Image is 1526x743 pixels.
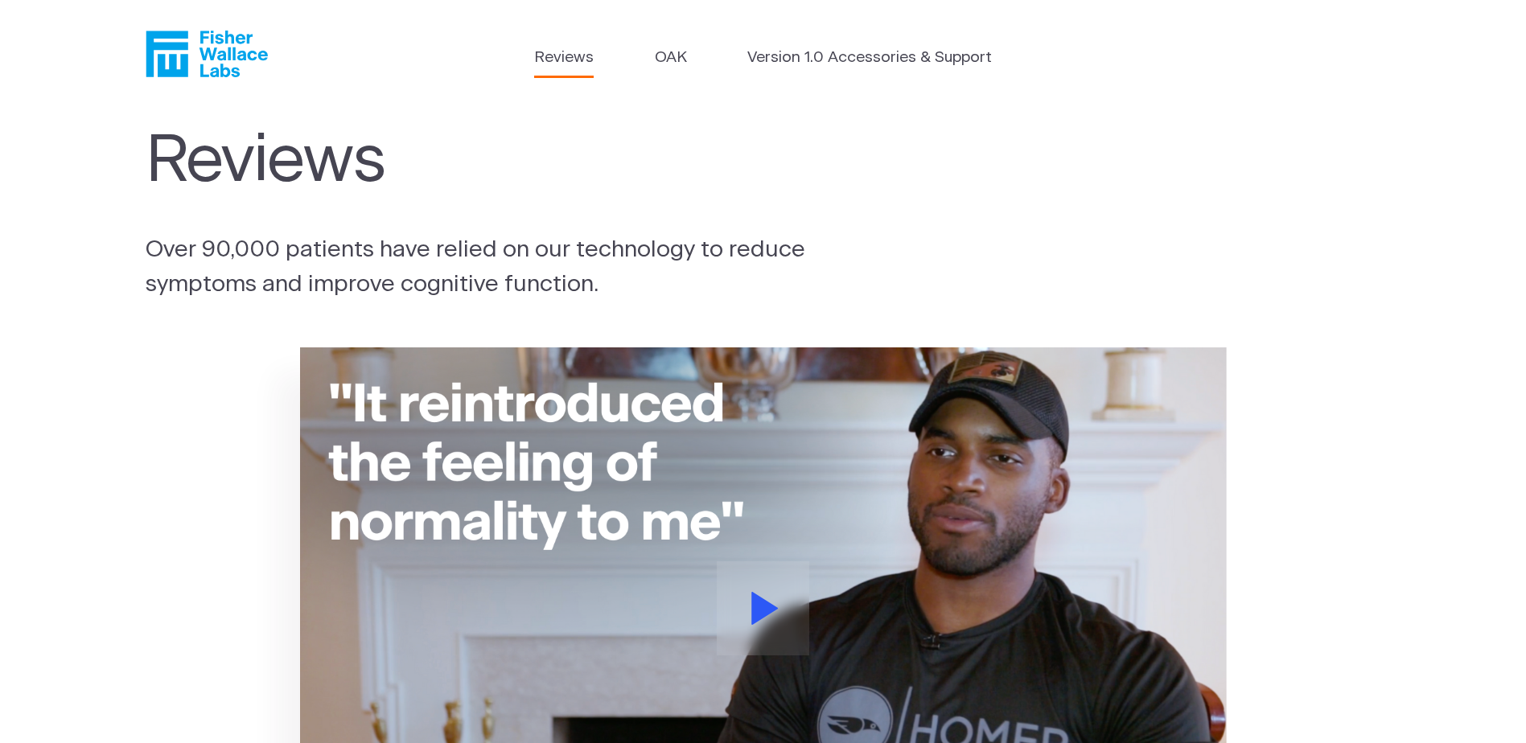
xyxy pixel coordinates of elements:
a: Reviews [534,47,594,70]
a: OAK [655,47,687,70]
a: Version 1.0 Accessories & Support [747,47,992,70]
svg: Play [751,592,779,625]
a: Fisher Wallace [146,31,268,77]
h1: Reviews [146,124,841,200]
p: Over 90,000 patients have relied on our technology to reduce symptoms and improve cognitive funct... [146,232,849,302]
